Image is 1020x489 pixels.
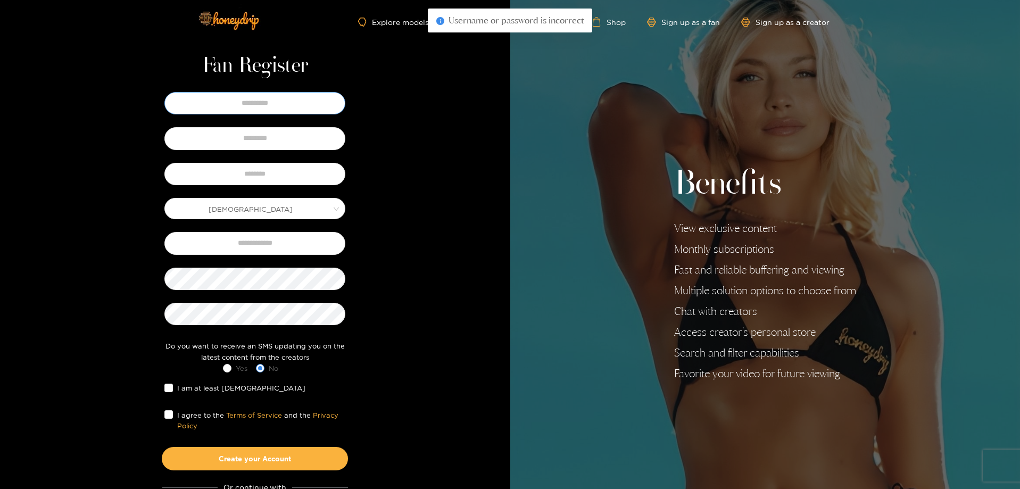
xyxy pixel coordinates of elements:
button: Create your Account [162,447,348,470]
a: Explore models [358,18,428,27]
span: I am at least [DEMOGRAPHIC_DATA] [173,383,310,393]
li: Favorite your video for future viewing [674,367,856,380]
a: Terms of Service [226,411,282,419]
li: Multiple solution options to choose from [674,284,856,297]
li: Monthly subscriptions [674,243,856,255]
li: View exclusive content [674,222,856,235]
span: Yes [231,363,252,374]
li: Chat with creators [674,305,856,318]
a: Sign up as a creator [741,18,830,27]
a: Shop [592,17,626,27]
li: Search and filter capabilities [674,346,856,359]
span: Username or password is incorrect [449,15,584,26]
span: info-circle [436,17,444,25]
span: Male [165,201,345,216]
span: No [264,363,283,374]
li: Access creator's personal store [674,326,856,338]
div: Do you want to receive an SMS updating you on the latest content from the creators [162,341,348,362]
h1: Fan Register [202,53,308,79]
span: I agree to the and the [173,410,345,432]
a: Sign up as a fan [647,18,720,27]
li: Fast and reliable buffering and viewing [674,263,856,276]
h2: Benefits [674,164,856,205]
